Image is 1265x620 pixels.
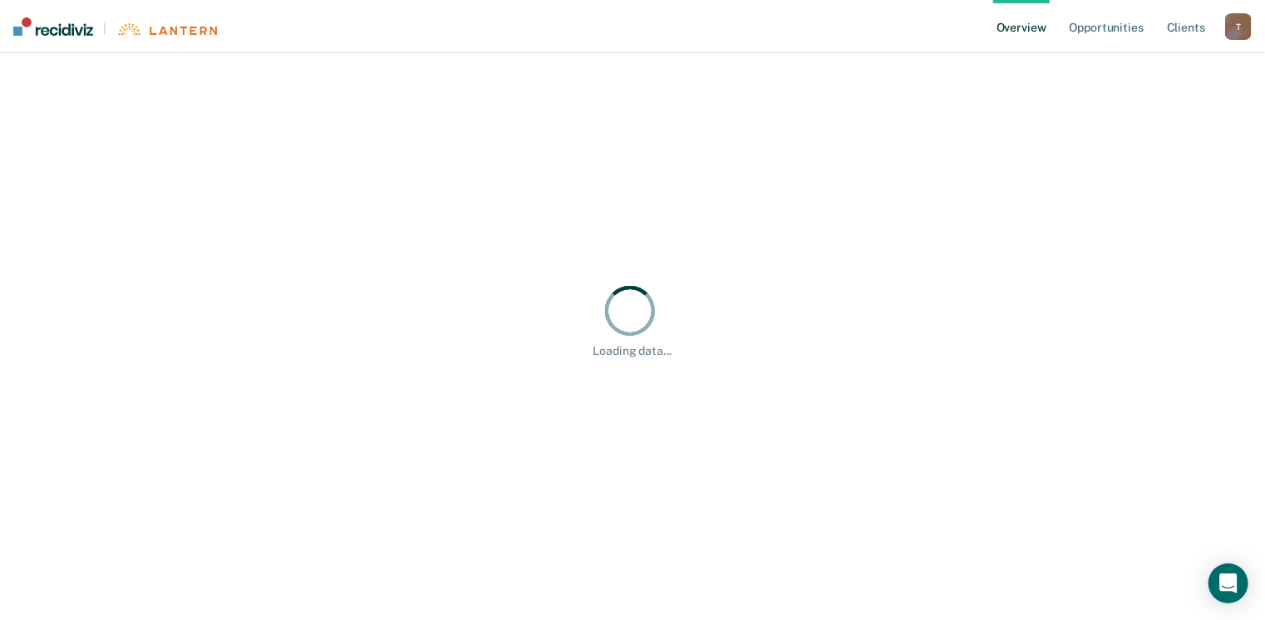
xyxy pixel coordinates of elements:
img: Recidiviz [13,17,93,36]
div: Loading data... [593,344,672,358]
a: | [13,17,217,36]
button: T [1225,13,1252,40]
div: Open Intercom Messenger [1208,563,1248,603]
span: | [93,22,116,36]
img: Lantern [116,23,217,36]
